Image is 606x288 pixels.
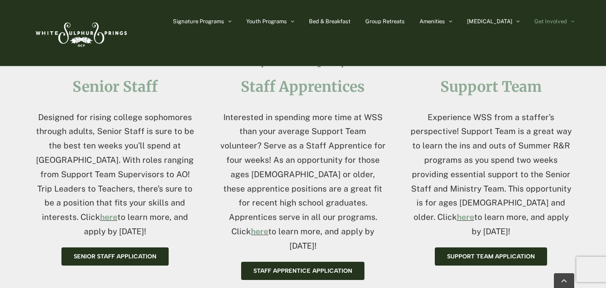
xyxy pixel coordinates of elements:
img: White Sulphur Springs Logo [32,13,129,53]
span: Amenities [420,19,445,24]
span: Get Involved [534,19,567,24]
a: Support Team [440,78,542,96]
span: Bed & Breakfast [309,19,350,24]
span: [MEDICAL_DATA] [467,19,512,24]
a: here [251,227,268,236]
span: Youth Programs [246,19,287,24]
p: Designed for rising college sophomores through adults, Senior Staff is sure to be the best ten we... [32,110,198,239]
a: Senior Staff application [61,247,169,266]
span: Staff Apprentice application [253,267,352,274]
span: Group Retreats [365,19,405,24]
a: Staff Apprentice application [241,262,364,280]
p: Experience WSS from a staffer’s perspective! Support Team is a great way to learn the ins and out... [408,110,574,239]
a: here [457,212,474,222]
a: Support Team Application [435,247,547,266]
a: Senior Staff [72,78,158,96]
span: Senior Staff application [74,253,156,260]
span: Support Team Application [447,253,535,260]
a: here [100,212,117,222]
p: Interested in spending more time at WSS than your average Support Team volunteer? Serve as a Staf... [220,110,386,253]
a: Staff Apprentices [241,78,365,96]
span: Signature Programs [173,19,224,24]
